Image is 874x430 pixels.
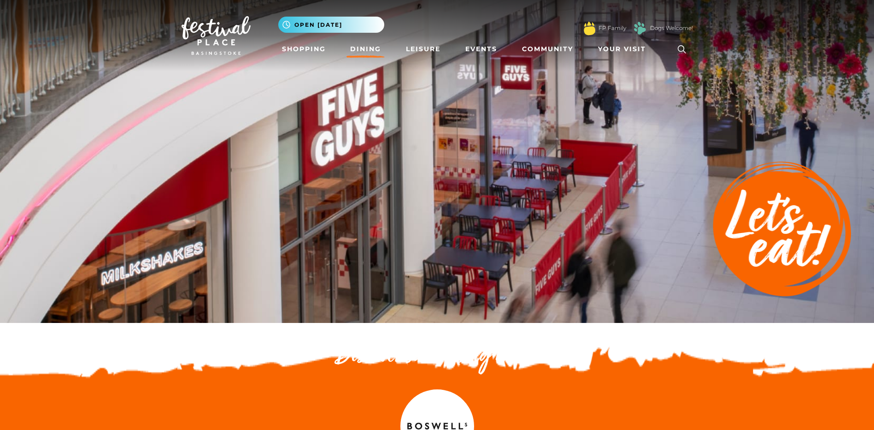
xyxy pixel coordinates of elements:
span: Open [DATE] [294,21,342,29]
a: Your Visit [594,41,654,58]
h2: Discover something new... [182,341,693,371]
a: Community [518,41,577,58]
a: Leisure [402,41,444,58]
span: Your Visit [598,44,646,54]
a: Dogs Welcome! [650,24,693,32]
a: Events [462,41,501,58]
a: FP Family [598,24,626,32]
a: Shopping [278,41,329,58]
button: Open [DATE] [278,17,384,33]
a: Dining [346,41,385,58]
img: Festival Place Logo [182,16,251,55]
